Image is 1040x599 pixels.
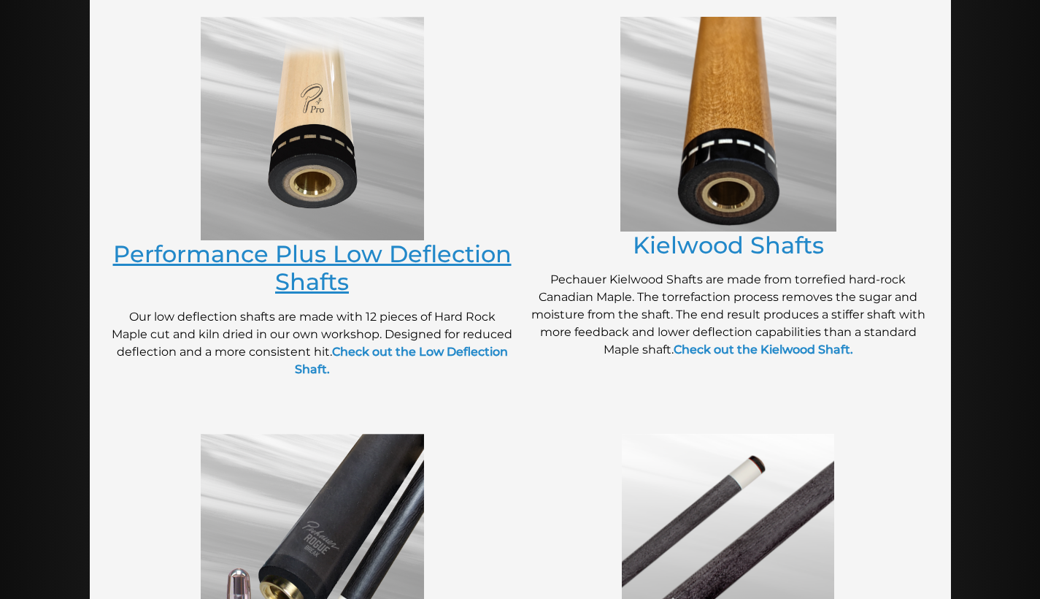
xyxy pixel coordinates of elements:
a: Check out the Low Deflection Shaft. [295,345,508,376]
p: Our low deflection shafts are made with 12 pieces of Hard Rock Maple cut and kiln dried in our ow... [112,308,513,378]
p: Pechauer Kielwood Shafts are made from torrefied hard-rock Canadian Maple. The torrefaction proce... [528,271,929,359]
a: Performance Plus Low Deflection Shafts [113,240,512,296]
a: Kielwood Shafts [633,231,824,259]
a: Check out the Kielwood Shaft. [674,343,853,356]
